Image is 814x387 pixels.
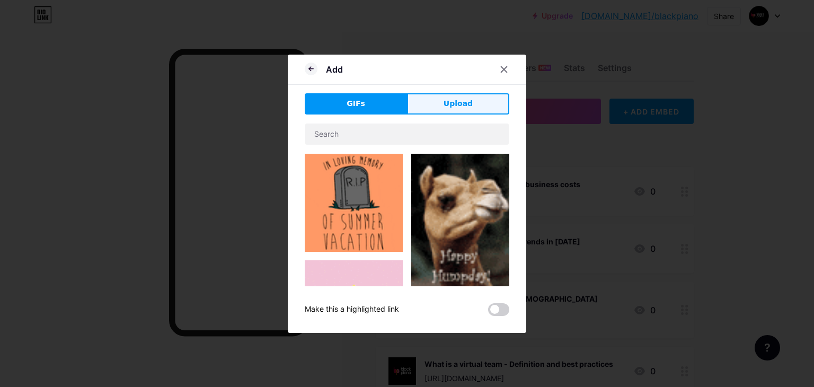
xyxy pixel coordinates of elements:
div: Make this a highlighted link [305,303,399,316]
img: Gihpy [305,260,403,358]
input: Search [305,124,509,145]
img: Gihpy [305,154,403,252]
span: Upload [444,98,473,109]
button: GIFs [305,93,407,115]
span: GIFs [347,98,365,109]
img: Gihpy [411,154,509,302]
button: Upload [407,93,509,115]
div: Add [326,63,343,76]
